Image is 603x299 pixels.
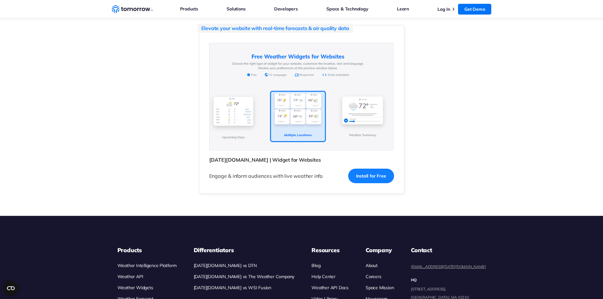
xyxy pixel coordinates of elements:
a: Home link [112,4,153,14]
h3: Resources [311,246,349,254]
a: Weather Widgets [117,285,153,290]
a: Log In [437,6,450,12]
a: Weather API [117,274,143,279]
a: Space & Technology [326,5,368,13]
dt: HQ [411,277,486,283]
a: Products [180,5,198,13]
a: [DATE][DOMAIN_NAME] vs WSI Fusion [194,285,271,290]
button: Open CMP widget [3,281,18,296]
a: [EMAIL_ADDRESS][DATE][DOMAIN_NAME] [411,264,486,269]
a: [DATE][DOMAIN_NAME] vs DTN [194,263,257,268]
a: Help Center [311,274,336,279]
a: Learn [397,5,409,13]
a: Developers [274,5,298,13]
dt: Contact [411,246,486,254]
a: [DATE][DOMAIN_NAME] vs The Weather Company [194,274,295,279]
h3: Products [117,246,177,254]
a: Solutions [227,5,245,13]
a: Weather Intelligence Platform [117,263,177,268]
a: Space Mission [366,285,394,290]
a: Careers [366,274,381,279]
a: About [366,263,378,268]
a: Blog [311,263,320,268]
a: Weather API Docs [311,285,349,290]
a: Get Demo [458,4,491,15]
h3: Company [366,246,394,254]
h3: Differentiators [194,246,295,254]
